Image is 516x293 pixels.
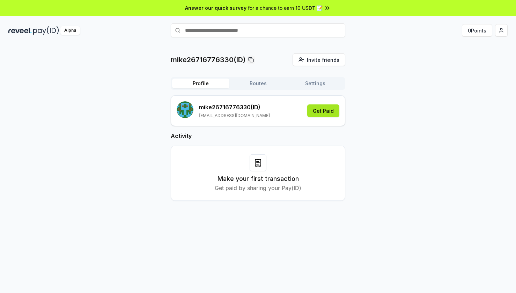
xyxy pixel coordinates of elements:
span: Answer our quick survey [185,4,246,12]
button: Invite friends [293,53,345,66]
img: pay_id [33,26,59,35]
div: Alpha [60,26,80,35]
span: for a chance to earn 10 USDT 📝 [248,4,323,12]
button: 0Points [462,24,492,37]
p: mike26716776330(ID) [171,55,245,65]
button: Get Paid [307,104,339,117]
p: Get paid by sharing your Pay(ID) [215,184,301,192]
button: Settings [287,79,344,88]
span: Invite friends [307,56,339,64]
img: reveel_dark [8,26,32,35]
h3: Make your first transaction [218,174,299,184]
button: Profile [172,79,229,88]
p: mike26716776330 (ID) [199,103,270,111]
h2: Activity [171,132,345,140]
button: Routes [229,79,287,88]
p: [EMAIL_ADDRESS][DOMAIN_NAME] [199,113,270,118]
